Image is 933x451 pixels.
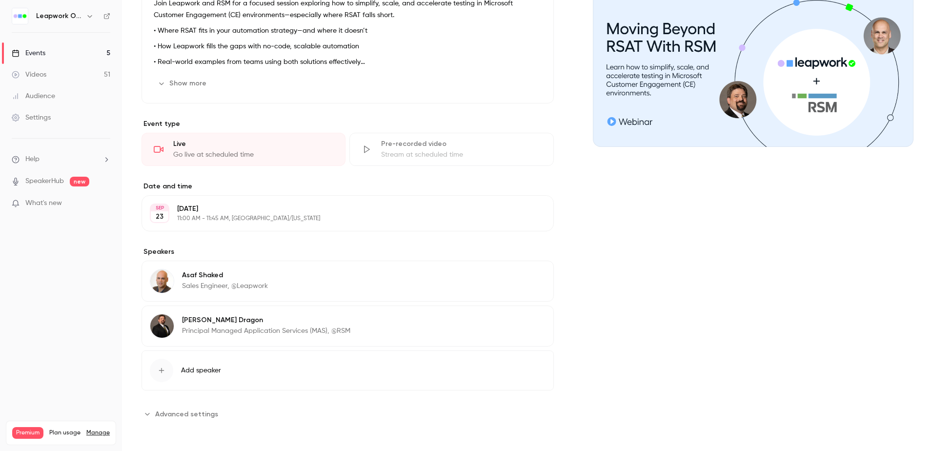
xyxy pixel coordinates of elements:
div: Chris Dragon[PERSON_NAME] DragonPrincipal Managed Application Services (MAS), @RSM [142,306,554,347]
img: Chris Dragon [150,314,174,338]
span: Help [25,154,40,164]
p: • How Leapwork fills the gaps with no-code, scalable automation [154,41,542,52]
div: Events [12,48,45,58]
div: Asaf ShakedAsaf ShakedSales Engineer, @Leapwork [142,261,554,302]
p: [DATE] [177,204,502,214]
button: Add speaker [142,350,554,390]
div: Settings [12,113,51,123]
div: Audience [12,91,55,101]
p: 23 [156,212,163,222]
label: Date and time [142,182,554,191]
li: help-dropdown-opener [12,154,110,164]
p: Principal Managed Application Services (MAS), @RSM [182,326,350,336]
span: new [70,177,89,186]
div: Live [173,139,333,149]
label: Speakers [142,247,554,257]
span: Plan usage [49,429,81,437]
h6: Leapwork Online Event [36,11,82,21]
span: Add speaker [181,366,221,375]
a: Manage [86,429,110,437]
div: Go live at scheduled time [173,150,333,160]
span: What's new [25,198,62,208]
iframe: Noticeable Trigger [99,199,110,208]
span: Premium [12,427,43,439]
p: Asaf Shaked [182,270,268,280]
a: SpeakerHub [25,176,64,186]
div: Stream at scheduled time [381,150,541,160]
p: [PERSON_NAME] Dragon [182,315,350,325]
span: Advanced settings [155,409,218,419]
p: • Where RSAT fits in your automation strategy—and where it doesn’t [154,25,542,37]
p: Event type [142,119,554,129]
div: Pre-recorded video [381,139,541,149]
div: LiveGo live at scheduled time [142,133,345,166]
button: Advanced settings [142,406,224,422]
button: Show more [154,76,212,91]
p: 11:00 AM - 11:45 AM, [GEOGRAPHIC_DATA]/[US_STATE] [177,215,502,223]
img: Asaf Shaked [150,269,174,293]
div: Pre-recorded videoStream at scheduled time [349,133,553,166]
div: Videos [12,70,46,80]
p: Sales Engineer, @Leapwork [182,281,268,291]
section: Advanced settings [142,406,554,422]
img: Leapwork Online Event [12,8,28,24]
div: SEP [151,205,168,211]
p: • Real-world examples from teams using both solutions effectively [154,56,542,68]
